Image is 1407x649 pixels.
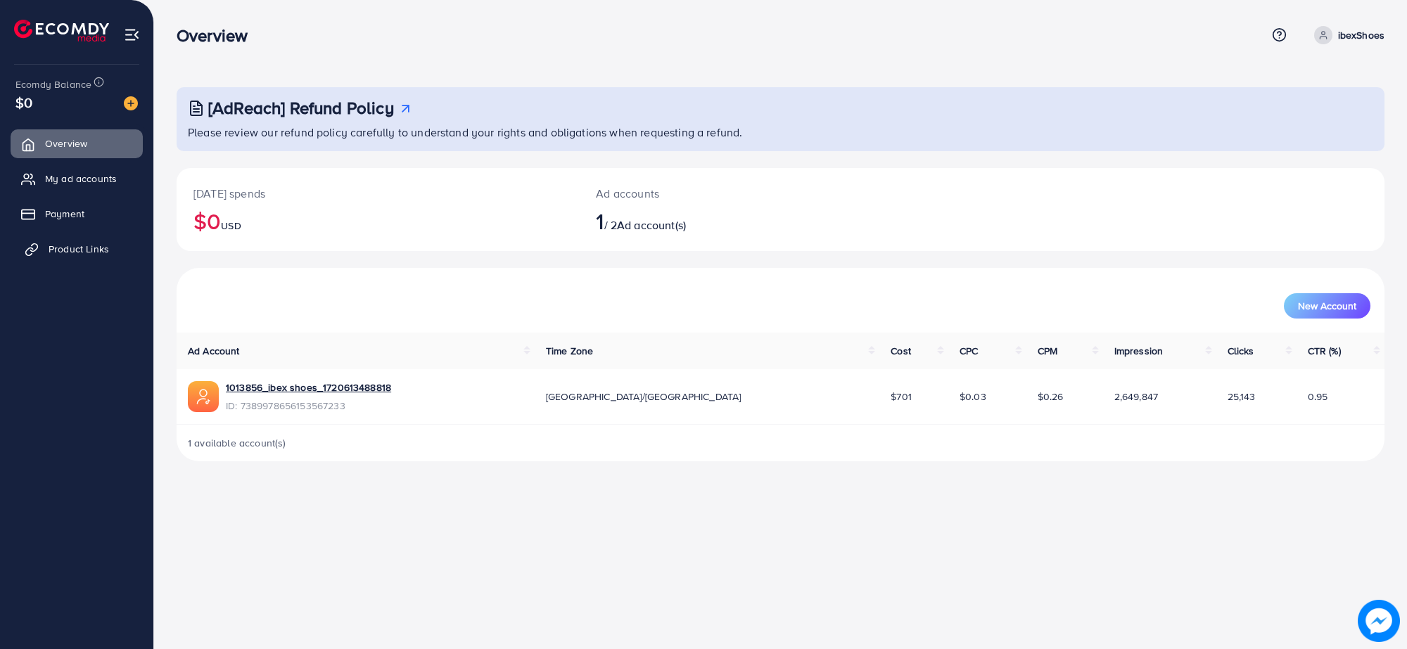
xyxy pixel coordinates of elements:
[49,242,109,256] span: Product Links
[1038,344,1057,358] span: CPM
[596,207,864,234] h2: / 2
[177,25,259,46] h3: Overview
[1298,301,1356,311] span: New Account
[45,172,117,186] span: My ad accounts
[1308,390,1328,404] span: 0.95
[193,185,562,202] p: [DATE] spends
[617,217,686,233] span: Ad account(s)
[11,129,143,158] a: Overview
[960,390,986,404] span: $0.03
[188,436,286,450] span: 1 available account(s)
[15,77,91,91] span: Ecomdy Balance
[596,205,604,237] span: 1
[15,92,32,113] span: $0
[193,207,562,234] h2: $0
[1358,600,1400,642] img: image
[1228,390,1256,404] span: 25,143
[45,207,84,221] span: Payment
[124,27,140,43] img: menu
[45,136,87,150] span: Overview
[1338,27,1384,44] p: ibexShoes
[11,200,143,228] a: Payment
[1309,26,1384,44] a: ibexShoes
[1284,293,1370,319] button: New Account
[188,381,219,412] img: ic-ads-acc.e4c84228.svg
[546,390,741,404] span: [GEOGRAPHIC_DATA]/[GEOGRAPHIC_DATA]
[11,235,143,263] a: Product Links
[1228,344,1254,358] span: Clicks
[188,124,1376,141] p: Please review our refund policy carefully to understand your rights and obligations when requesti...
[1038,390,1064,404] span: $0.26
[1114,344,1164,358] span: Impression
[596,185,864,202] p: Ad accounts
[546,344,593,358] span: Time Zone
[891,390,912,404] span: $701
[14,20,109,41] img: logo
[188,344,240,358] span: Ad Account
[208,98,394,118] h3: [AdReach] Refund Policy
[960,344,978,358] span: CPC
[11,165,143,193] a: My ad accounts
[891,344,911,358] span: Cost
[226,380,391,394] a: 1013856_ibex shoes_1720613488818
[1308,344,1341,358] span: CTR (%)
[226,399,391,413] span: ID: 7389978656153567233
[221,219,241,233] span: USD
[1114,390,1158,404] span: 2,649,847
[124,96,138,110] img: image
